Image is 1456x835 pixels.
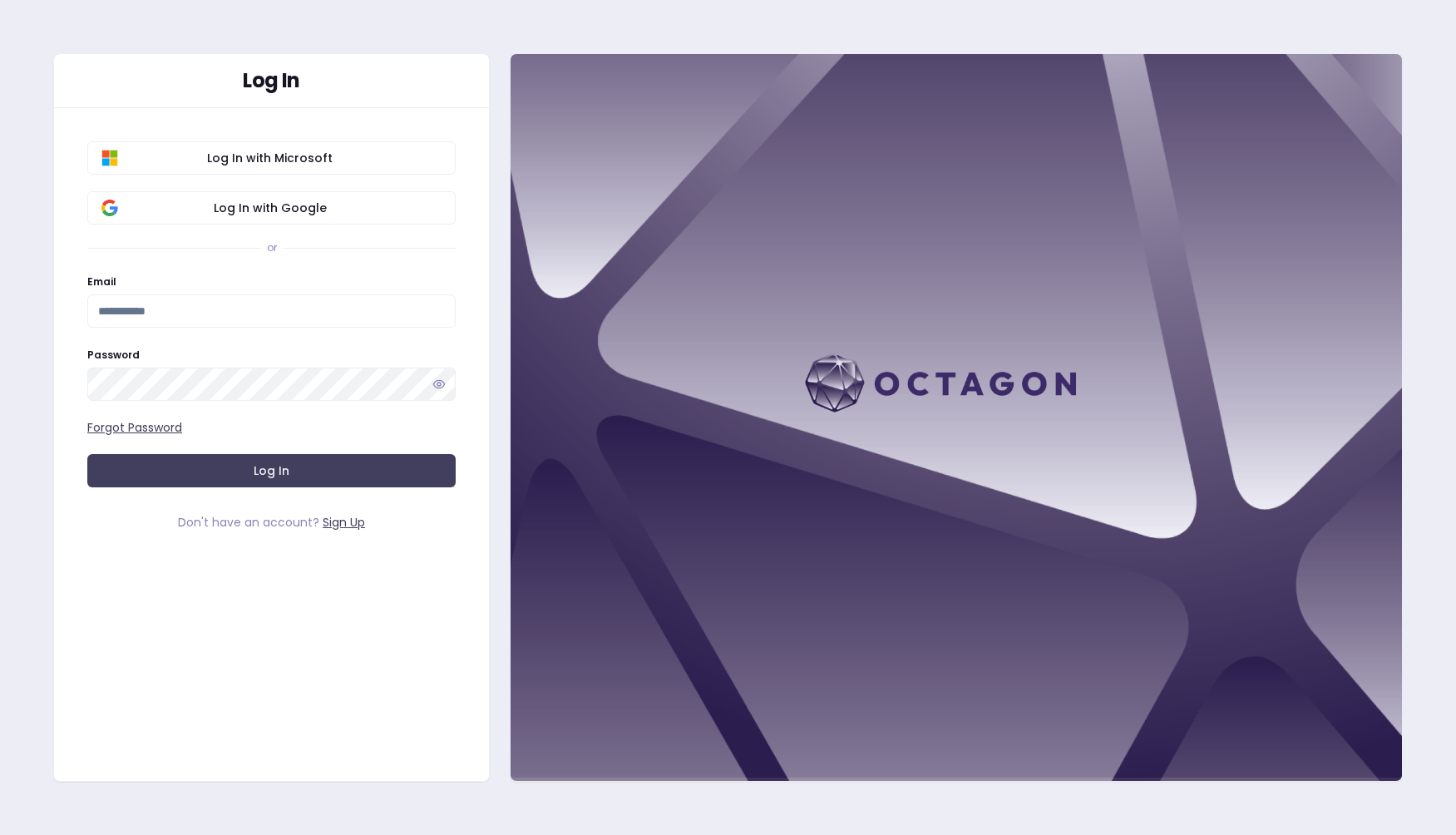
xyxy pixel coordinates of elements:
button: Log In with Google [87,191,456,225]
div: or [267,241,277,254]
label: Password [87,348,140,362]
button: Log In [87,454,456,487]
span: Log In with Google [98,200,442,216]
button: Log In with Microsoft [87,141,456,175]
span: Log In with Microsoft [98,150,442,166]
div: Don't have an account? [87,514,456,531]
a: Forgot Password [87,419,182,436]
a: Sign Up [323,514,365,531]
label: Email [87,274,116,289]
div: Log In [87,71,456,91]
span: Log In [254,462,289,479]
